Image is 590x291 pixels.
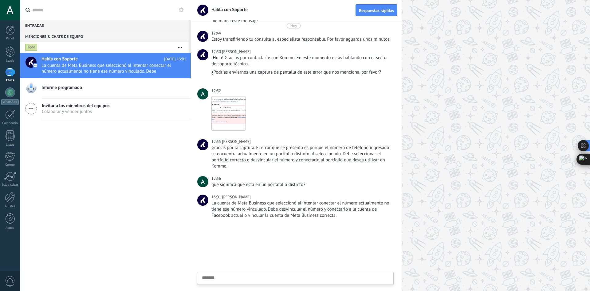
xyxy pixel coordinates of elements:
[211,145,392,169] div: Gracias por la captura. El error que se presenta es porque el número de teléfono ingresado se enc...
[208,7,248,13] span: Habla con Soporte
[41,56,78,62] span: Habla con Soporte
[197,139,208,150] span: Christian S.
[211,30,222,36] div: 12:44
[1,226,19,230] div: Ayuda
[212,96,246,130] img: 6bdbb742-2567-4f64-b332-58a2cf4ff237.png
[20,79,191,98] a: Informe programado
[1,121,19,125] div: Calendario
[1,204,19,208] div: Ajustes
[41,63,175,74] span: La cuenta de Meta Business que seleccionó al intentar conectar el número actualmente no tiene ese...
[211,18,392,24] div: me marca este mensaje
[211,36,392,42] div: Estoy transfiriendo tu consulta al especialista responsable. Por favor aguarda unos minutos.
[211,49,222,55] div: 12:50
[211,88,222,94] div: 12:52
[211,182,392,188] div: que significa que esta en un portafolio distinto?
[1,163,19,167] div: Correo
[211,139,222,145] div: 12:55
[41,85,82,91] span: Informe programado
[20,20,189,31] div: Entradas
[25,44,37,51] div: Todo
[1,99,19,105] div: WhatsApp
[42,103,110,109] span: Invitar a los miembros del equipos
[20,31,189,42] div: Menciones & Chats de equipo
[222,139,250,144] span: Christian S.
[1,37,19,41] div: Panel
[42,109,110,115] span: Colaborar y vender juntos
[211,200,392,219] div: La cuenta de Meta Business que seleccionó al intentar conectar el número actualmente no tiene ese...
[1,59,19,63] div: Leads
[20,53,191,78] a: Habla con Soporte [DATE] 13:01 La cuenta de Meta Business que seleccionó al intentar conectar el ...
[1,143,19,147] div: Listas
[197,49,208,60] span: Christian S.
[164,56,186,62] span: [DATE] 13:01
[197,31,208,42] span: Habla con Soporte
[222,49,250,54] span: Christian S.
[359,8,394,13] span: Respuestas rápidas
[222,194,250,200] span: Christian S.
[211,69,392,75] div: ¿Podrías enviarnos una captura de pantalla de este error que nos menciona, por favor?
[211,176,222,182] div: 12:56
[197,176,208,187] span: Actuary Hunters
[197,195,208,206] span: Christian S.
[1,79,19,83] div: Chats
[1,183,19,187] div: Estadísticas
[197,88,208,99] span: Actuary Hunters
[173,42,187,53] button: Más
[211,55,392,67] div: ¡Hola! Gracias por contactarte con Kommo. En este momento estás hablando con el sector de soporte...
[211,194,222,200] div: 13:01
[356,4,397,16] button: Respuestas rápidas
[290,23,297,28] div: Hoy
